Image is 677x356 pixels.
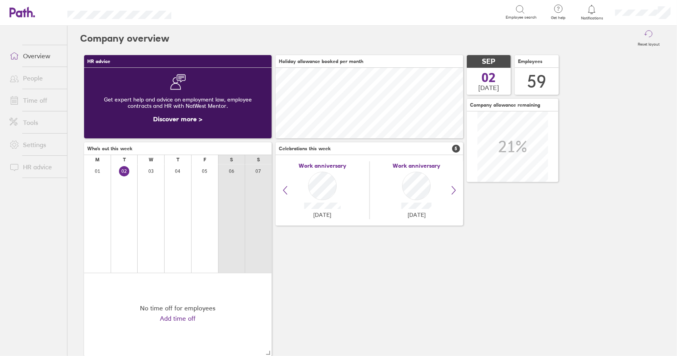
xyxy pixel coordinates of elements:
div: S [257,157,260,163]
span: Work anniversary [393,163,440,169]
span: 02 [482,71,496,84]
span: [DATE] [479,84,499,91]
span: [DATE] [313,212,331,218]
a: Add time off [160,315,196,322]
span: Notifications [579,16,605,21]
span: Company allowance remaining [470,102,540,108]
span: HR advice [87,59,110,64]
div: F [203,157,206,163]
div: M [95,157,100,163]
a: Discover more > [153,115,203,123]
div: 59 [527,71,547,92]
span: SEP [482,57,496,66]
h2: Company overview [80,26,169,51]
div: T [123,157,126,163]
span: [DATE] [408,212,426,218]
span: Get help [545,15,571,20]
span: Holiday allowance booked per month [279,59,363,64]
div: S [230,157,233,163]
div: No time off for employees [140,304,216,312]
div: Search [193,8,213,15]
a: People [3,70,67,86]
div: T [176,157,179,163]
a: Overview [3,48,67,64]
a: Time off [3,92,67,108]
button: Reset layout [633,26,664,51]
div: Get expert help and advice on employment law, employee contracts and HR with NatWest Mentor. [90,90,265,115]
a: HR advice [3,159,67,175]
span: Work anniversary [299,163,346,169]
a: Tools [3,115,67,130]
a: Notifications [579,4,605,21]
span: Employee search [506,15,537,20]
span: 5 [452,145,460,153]
span: Who's out this week [87,146,132,151]
span: Employees [518,59,543,64]
a: Settings [3,137,67,153]
div: W [149,157,153,163]
span: Celebrations this week [279,146,331,151]
label: Reset layout [633,40,664,47]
